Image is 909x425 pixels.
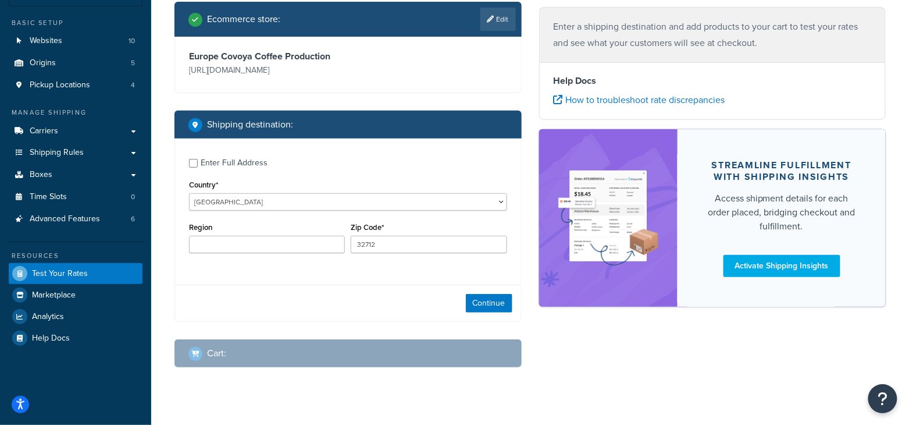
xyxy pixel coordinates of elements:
[9,108,142,118] div: Manage Shipping
[9,52,142,74] li: Origins
[201,155,268,171] div: Enter Full Address
[9,75,142,96] li: Pickup Locations
[9,208,142,230] a: Advanced Features6
[30,36,62,46] span: Websites
[554,74,872,88] h4: Help Docs
[554,19,872,51] p: Enter a shipping destination and add products to your cart to test your rates and see what your c...
[9,186,142,208] a: Time Slots0
[9,306,142,327] a: Analytics
[189,62,345,79] p: [URL][DOMAIN_NAME]
[32,334,70,343] span: Help Docs
[9,75,142,96] a: Pickup Locations4
[351,223,384,232] label: Zip Code*
[705,191,858,233] div: Access shipment details for each order placed, bridging checkout and fulfillment.
[9,186,142,208] li: Time Slots
[32,291,76,300] span: Marketplace
[30,192,67,202] span: Time Slots
[207,348,226,359] h2: Cart :
[207,119,293,130] h2: Shipping destination :
[131,58,135,68] span: 5
[9,328,142,349] a: Help Docs
[30,80,90,90] span: Pickup Locations
[189,180,218,189] label: Country*
[189,159,198,168] input: Enter Full Address
[30,148,84,158] span: Shipping Rules
[9,30,142,52] li: Websites
[189,51,345,62] h3: Europe Covoya Coffee Production
[131,192,135,202] span: 0
[30,126,58,136] span: Carriers
[30,170,52,180] span: Boxes
[466,294,512,313] button: Continue
[480,8,516,31] a: Edit
[9,164,142,186] a: Boxes
[207,14,280,24] h2: Ecommerce store :
[9,52,142,74] a: Origins5
[9,18,142,28] div: Basic Setup
[9,263,142,284] a: Test Your Rates
[9,208,142,230] li: Advanced Features
[554,93,725,107] a: How to troubleshoot rate discrepancies
[868,384,897,413] button: Open Resource Center
[9,142,142,164] a: Shipping Rules
[30,58,56,68] span: Origins
[705,159,858,182] div: Streamline Fulfillment with Shipping Insights
[557,147,661,289] img: feature-image-si-e24932ea9b9fcd0ff835db86be1ff8d589347e8876e1638d903ea230a36726be.png
[30,214,100,224] span: Advanced Features
[131,80,135,90] span: 4
[32,269,88,279] span: Test Your Rates
[9,30,142,52] a: Websites10
[9,285,142,306] a: Marketplace
[9,251,142,261] div: Resources
[129,36,135,46] span: 10
[32,312,64,322] span: Analytics
[131,214,135,224] span: 6
[189,223,212,232] label: Region
[9,121,142,142] a: Carriers
[723,254,840,277] a: Activate Shipping Insights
